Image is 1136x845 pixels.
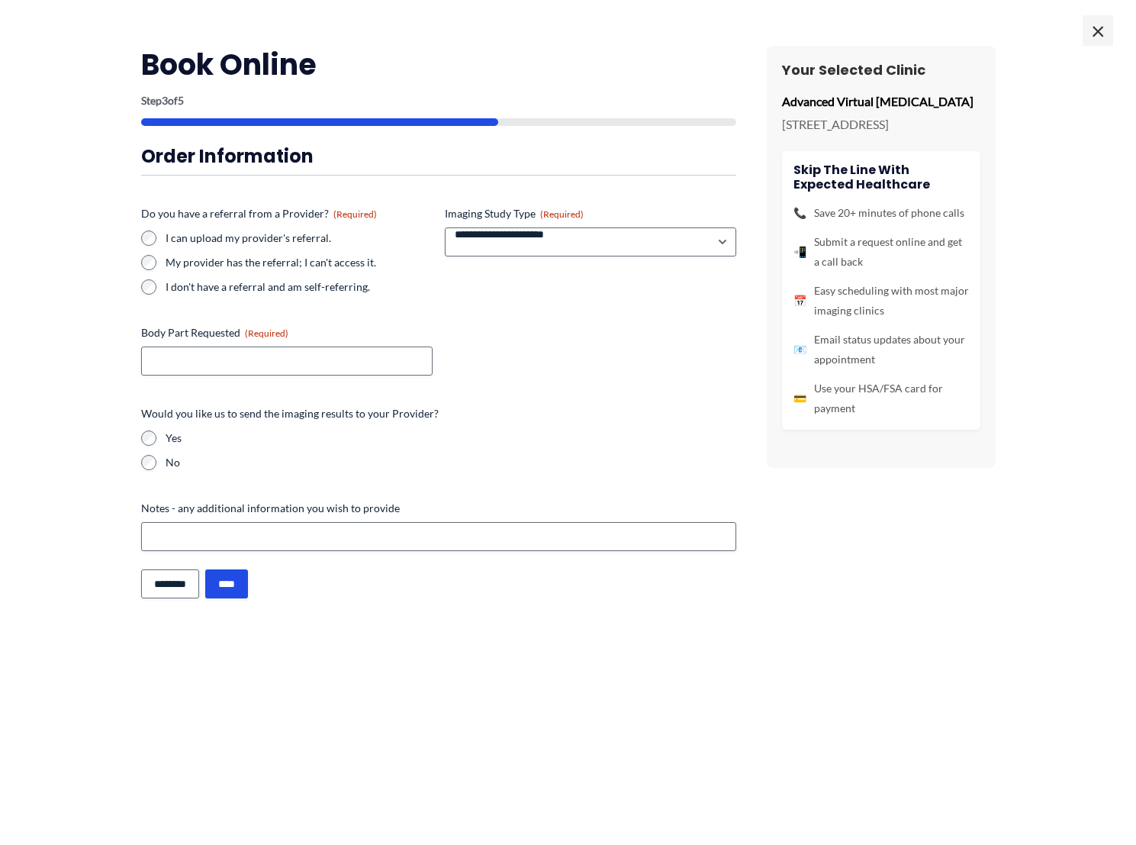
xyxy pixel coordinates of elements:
label: I don't have a referral and am self-referring. [166,279,433,295]
p: Step of [141,95,736,106]
h3: Your Selected Clinic [782,61,980,79]
span: 💳 [793,389,806,408]
h4: Skip the line with Expected Healthcare [793,163,969,192]
span: 📲 [793,242,806,262]
legend: Would you like us to send the imaging results to your Provider? [141,406,439,421]
label: Imaging Study Type [445,206,736,221]
li: Email status updates about your appointment [793,330,969,369]
li: Submit a request online and get a call back [793,232,969,272]
h2: Book Online [141,46,736,83]
li: Save 20+ minutes of phone calls [793,203,969,223]
span: × [1083,15,1113,46]
label: My provider has the referral; I can't access it. [166,255,433,270]
p: Advanced Virtual [MEDICAL_DATA] [782,90,980,113]
li: Easy scheduling with most major imaging clinics [793,281,969,321]
label: I can upload my provider's referral. [166,231,433,246]
span: (Required) [540,208,584,220]
span: (Required) [333,208,377,220]
span: 📞 [793,203,806,223]
h3: Order Information [141,144,736,168]
span: 📅 [793,291,806,311]
li: Use your HSA/FSA card for payment [793,379,969,418]
span: 5 [178,94,184,107]
legend: Do you have a referral from a Provider? [141,206,377,221]
label: Yes [166,431,736,446]
span: (Required) [245,327,288,339]
span: 📧 [793,340,806,360]
label: Notes - any additional information you wish to provide [141,501,736,516]
span: 3 [162,94,168,107]
label: No [166,455,736,470]
label: Body Part Requested [141,325,433,340]
p: [STREET_ADDRESS] [782,113,980,136]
